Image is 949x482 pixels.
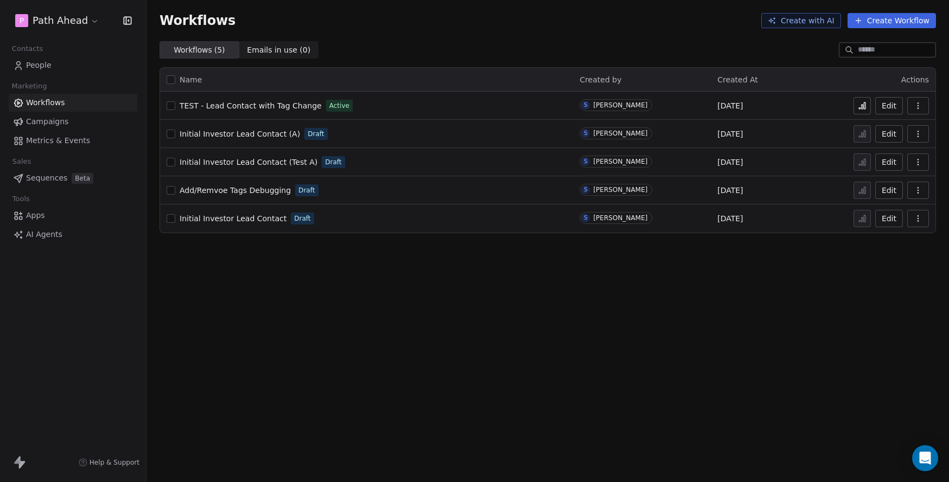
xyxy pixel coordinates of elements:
span: Beta [72,173,93,184]
button: Create with AI [761,13,841,28]
button: Edit [875,210,903,227]
span: [DATE] [717,185,743,196]
span: Initial Investor Lead Contact [180,214,286,223]
div: [PERSON_NAME] [593,158,647,165]
span: [DATE] [717,100,743,111]
a: Help & Support [79,458,139,467]
span: Draft [298,185,315,195]
span: Created At [717,75,758,84]
button: Edit [875,125,903,143]
span: Tools [8,191,34,207]
span: Draft [325,157,341,167]
span: Created by [579,75,621,84]
span: [DATE] [717,157,743,168]
span: Active [329,101,349,111]
a: AI Agents [9,226,137,243]
span: Actions [901,75,929,84]
div: Open Intercom Messenger [912,445,938,471]
a: TEST - Lead Contact with Tag Change [180,100,322,111]
span: Emails in use ( 0 ) [247,44,310,56]
a: Initial Investor Lead Contact (Test A) [180,157,317,168]
a: Metrics & Events [9,132,137,150]
div: S [584,101,587,110]
span: Draft [294,214,310,223]
span: [DATE] [717,213,743,224]
div: S [584,214,587,222]
button: Create Workflow [848,13,936,28]
a: Campaigns [9,113,137,131]
button: PPath Ahead [13,11,101,30]
span: Campaigns [26,116,68,127]
button: Edit [875,182,903,199]
button: Edit [875,153,903,171]
span: TEST - Lead Contact with Tag Change [180,101,322,110]
span: Path Ahead [33,14,88,28]
a: SequencesBeta [9,169,137,187]
span: Initial Investor Lead Contact (Test A) [180,158,317,166]
a: Initial Investor Lead Contact [180,213,286,224]
span: Workflows [26,97,65,108]
span: Workflows [160,13,235,28]
span: AI Agents [26,229,62,240]
span: Sales [8,153,36,170]
button: Edit [875,97,903,114]
div: [PERSON_NAME] [593,130,647,137]
a: Initial Investor Lead Contact (A) [180,128,300,139]
span: Contacts [7,41,48,57]
span: Name [180,74,202,86]
span: Draft [308,129,324,139]
span: People [26,60,52,71]
span: Apps [26,210,45,221]
div: [PERSON_NAME] [593,101,647,109]
span: P [20,15,24,26]
a: Workflows [9,94,137,112]
div: [PERSON_NAME] [593,186,647,194]
div: S [584,185,587,194]
span: [DATE] [717,128,743,139]
a: Apps [9,207,137,224]
span: Metrics & Events [26,135,90,146]
div: [PERSON_NAME] [593,214,647,222]
span: Add/Remvoe Tags Debugging [180,186,291,195]
a: People [9,56,137,74]
span: Marketing [7,78,52,94]
span: Help & Support [90,458,139,467]
span: Sequences [26,172,67,184]
span: Initial Investor Lead Contact (A) [180,130,300,138]
a: Add/Remvoe Tags Debugging [180,185,291,196]
div: S [584,157,587,166]
div: S [584,129,587,138]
